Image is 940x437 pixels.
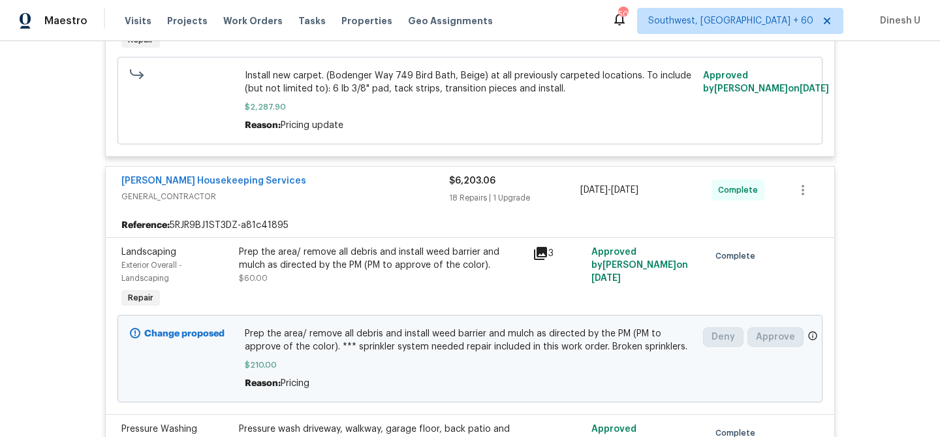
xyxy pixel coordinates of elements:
[245,121,281,130] span: Reason:
[121,425,197,434] span: Pressure Washing
[449,191,580,204] div: 18 Repairs | 1 Upgrade
[591,248,688,283] span: Approved by [PERSON_NAME] on
[718,184,763,197] span: Complete
[533,246,584,261] div: 3
[245,69,696,95] span: Install new carpet. (Bodenger Way 749 Bird Bath, Beige) at all previously carpeted locations. To ...
[298,16,326,25] span: Tasks
[703,71,829,93] span: Approved by [PERSON_NAME] on
[44,14,87,27] span: Maestro
[125,14,151,27] span: Visits
[223,14,283,27] span: Work Orders
[281,121,343,130] span: Pricing update
[167,14,208,27] span: Projects
[611,186,638,195] span: [DATE]
[121,219,170,232] b: Reference:
[591,274,621,283] span: [DATE]
[875,14,920,27] span: Dinesh U
[800,84,829,93] span: [DATE]
[106,214,834,237] div: 5RJR9BJ1ST3DZ-a81c41895
[245,379,281,388] span: Reason:
[341,14,392,27] span: Properties
[121,248,176,257] span: Landscaping
[245,327,696,353] span: Prep the area/ remove all debris and install weed barrier and mulch as directed by the PM (PM to ...
[703,327,744,347] button: Deny
[618,8,627,21] div: 505
[408,14,493,27] span: Geo Assignments
[121,176,306,186] a: [PERSON_NAME] Housekeeping Services
[245,359,696,372] span: $210.00
[648,14,813,27] span: Southwest, [GEOGRAPHIC_DATA] + 60
[239,246,525,272] div: Prep the area/ remove all debris and install weed barrier and mulch as directed by the PM (PM to ...
[449,176,495,186] span: $6,203.06
[281,379,309,388] span: Pricing
[807,331,818,344] span: Only a market manager or an area construction manager can approve
[580,184,638,197] span: -
[715,250,760,263] span: Complete
[245,101,696,114] span: $2,287.90
[580,186,608,195] span: [DATE]
[747,327,804,347] button: Approve
[121,261,182,282] span: Exterior Overall - Landscaping
[123,291,159,304] span: Repair
[144,329,225,338] b: Change proposed
[121,190,449,203] span: GENERAL_CONTRACTOR
[239,274,268,282] span: $60.00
